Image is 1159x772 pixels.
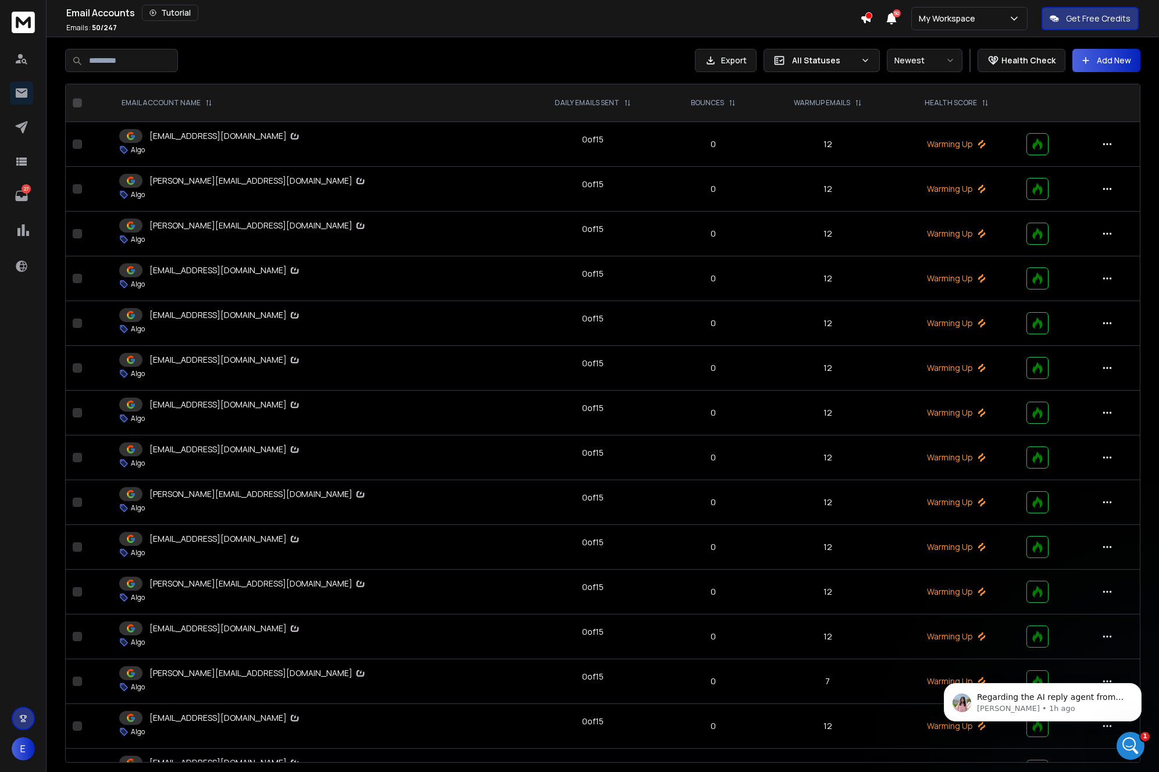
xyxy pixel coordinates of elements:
[794,98,850,108] p: WARMUP EMAILS
[887,49,962,72] button: Newest
[1117,732,1144,760] iframe: Intercom live chat
[900,675,1012,687] p: Warming Up
[1072,49,1140,72] button: Add New
[131,235,145,244] p: Algo
[149,757,301,769] p: [EMAIL_ADDRESS][DOMAIN_NAME]
[792,55,856,66] p: All Statuses
[900,586,1012,598] p: Warming Up
[762,570,894,614] td: 12
[582,492,604,503] div: 0 of 15
[582,626,604,638] div: 0 of 15
[672,228,755,240] p: 0
[582,447,604,459] div: 0 of 15
[149,578,366,590] p: [PERSON_NAME][EMAIL_ADDRESS][DOMAIN_NAME]
[672,586,755,598] p: 0
[131,190,145,199] p: Algo
[582,313,604,324] div: 0 of 15
[149,130,301,142] p: [EMAIL_ADDRESS][DOMAIN_NAME]
[695,49,757,72] button: Export
[919,13,980,24] p: My Workspace
[131,145,145,155] p: Algo
[900,720,1012,732] p: Warming Up
[142,5,198,21] button: Tutorial
[672,183,755,195] p: 0
[900,407,1012,419] p: Warming Up
[926,659,1159,741] iframe: Intercom notifications message
[51,45,201,55] p: Message from Lakshita, sent 1h ago
[289,712,301,724] img: Zapmail Logo
[289,309,301,321] img: Zapmail Logo
[762,525,894,570] td: 12
[555,98,619,108] p: DAILY EMAILS SENT
[22,184,31,194] p: 27
[131,324,145,334] p: Algo
[672,273,755,284] p: 0
[762,212,894,256] td: 12
[762,391,894,435] td: 12
[289,265,301,277] img: Zapmail Logo
[900,541,1012,553] p: Warming Up
[131,414,145,423] p: Algo
[131,682,145,692] p: Algo
[582,178,604,190] div: 0 of 15
[762,301,894,346] td: 12
[762,435,894,480] td: 12
[1042,7,1139,30] button: Get Free Credits
[582,402,604,414] div: 0 of 15
[149,488,366,501] p: [PERSON_NAME][EMAIL_ADDRESS][DOMAIN_NAME]
[149,309,301,321] p: [EMAIL_ADDRESS][DOMAIN_NAME]
[672,317,755,329] p: 0
[672,631,755,642] p: 0
[762,122,894,167] td: 12
[582,134,604,145] div: 0 of 15
[762,256,894,301] td: 12
[900,317,1012,329] p: Warming Up
[672,407,755,419] p: 0
[1066,13,1131,24] p: Get Free Credits
[131,593,145,602] p: Algo
[925,98,977,108] p: HEALTH SCORE
[66,5,860,21] div: Email Accounts
[289,354,301,366] img: Zapmail Logo
[51,34,199,112] span: Regarding the AI reply agent from slack, we have released an update and now you can connect your ...
[582,537,604,548] div: 0 of 15
[355,667,366,680] img: Zapmail Logo
[131,280,145,289] p: Algo
[672,541,755,553] p: 0
[149,220,366,232] p: [PERSON_NAME][EMAIL_ADDRESS][DOMAIN_NAME]
[900,362,1012,374] p: Warming Up
[149,623,301,635] p: [EMAIL_ADDRESS][DOMAIN_NAME]
[131,727,145,737] p: Algo
[582,671,604,682] div: 0 of 15
[149,399,301,411] p: [EMAIL_ADDRESS][DOMAIN_NAME]
[582,716,604,727] div: 0 of 15
[355,578,366,590] img: Zapmail Logo
[10,184,33,208] a: 27
[289,130,301,142] img: Zapmail Logo
[149,265,301,277] p: [EMAIL_ADDRESS][DOMAIN_NAME]
[582,358,604,369] div: 0 of 15
[900,452,1012,463] p: Warming Up
[762,167,894,212] td: 12
[672,452,755,463] p: 0
[131,459,145,468] p: Algo
[900,273,1012,284] p: Warming Up
[289,444,301,456] img: Zapmail Logo
[900,496,1012,508] p: Warming Up
[672,138,755,150] p: 0
[355,488,366,501] img: Zapmail Logo
[582,581,604,593] div: 0 of 15
[12,737,35,760] span: E
[66,23,117,33] p: Emails :
[289,533,301,545] img: Zapmail Logo
[1140,732,1150,741] span: 1
[149,175,366,187] p: [PERSON_NAME][EMAIL_ADDRESS][DOMAIN_NAME]
[762,480,894,525] td: 12
[289,623,301,635] img: Zapmail Logo
[149,667,366,680] p: [PERSON_NAME][EMAIL_ADDRESS][DOMAIN_NAME]
[900,138,1012,150] p: Warming Up
[355,220,366,232] img: Zapmail Logo
[149,354,301,366] p: [EMAIL_ADDRESS][DOMAIN_NAME]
